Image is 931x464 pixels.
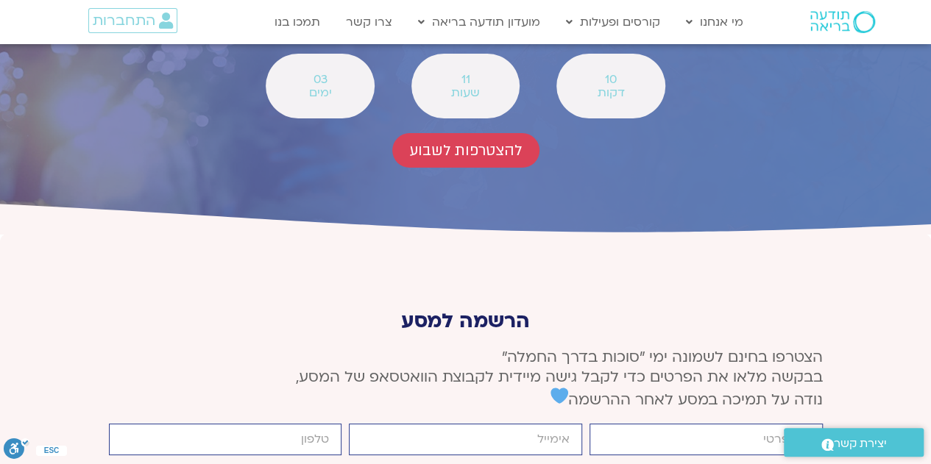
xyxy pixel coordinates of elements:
[679,8,751,36] a: מי אנחנו
[349,424,582,455] input: אימייל
[576,86,645,99] span: דקות
[834,434,887,454] span: יצירת קשר
[109,424,342,455] input: מותר להשתמש רק במספרים ותווי טלפון (#, -, *, וכו').
[559,8,668,36] a: קורסים ופעילות
[431,86,500,99] span: שעות
[551,387,568,404] img: 💙
[109,310,823,332] p: הרשמה למסע
[109,347,823,410] p: הצטרפו בחינם לשמונה ימי ״סוכות בדרך החמלה״
[285,86,355,99] span: ימים
[88,8,177,33] a: התחברות
[267,8,328,36] a: תמכו בנו
[339,8,400,36] a: צרו קשר
[285,73,355,86] span: 03
[411,8,548,36] a: מועדון תודעה בריאה
[296,367,823,387] span: בבקשה מלאו את הפרטים כדי לקבל גישה מיידית לקבוצת הוואטסאפ של המסע,
[784,428,924,457] a: יצירת קשר
[590,424,823,455] input: שם פרטי
[431,73,500,86] span: 11
[551,390,823,410] span: נודה על תמיכה במסע לאחר ההרשמה
[93,13,155,29] span: התחברות
[410,142,522,159] span: להצטרפות לשבוע
[810,11,875,33] img: תודעה בריאה
[392,133,539,168] a: להצטרפות לשבוע
[576,73,645,86] span: 10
